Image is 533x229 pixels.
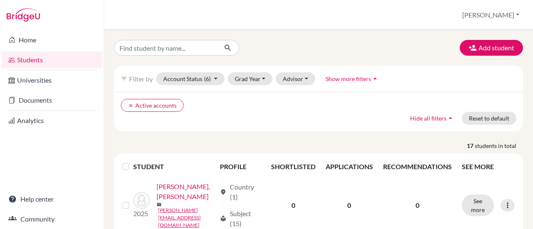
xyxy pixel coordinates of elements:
[266,157,321,177] th: SHORTLISTED
[462,112,516,125] button: Reset to default
[220,215,227,222] span: local_library
[215,157,266,177] th: PROFILE
[2,92,102,108] a: Documents
[467,141,475,150] strong: 17
[403,112,462,125] button: Hide all filtersarrow_drop_up
[2,112,102,129] a: Analytics
[133,157,214,177] th: STUDENT
[2,72,102,89] a: Universities
[157,202,162,207] span: mail
[371,74,379,83] i: arrow_drop_up
[458,7,523,23] button: [PERSON_NAME]
[133,209,150,219] p: 2025
[460,40,523,56] button: Add student
[220,209,261,229] div: Subject (15)
[114,40,217,56] input: Find student by name...
[220,182,261,202] div: Country (1)
[410,115,446,122] span: Hide all filters
[383,200,452,210] p: 0
[457,157,520,177] th: SEE MORE
[2,32,102,48] a: Home
[220,189,227,195] span: location_on
[158,207,216,229] a: [PERSON_NAME][EMAIL_ADDRESS][DOMAIN_NAME]
[121,75,127,82] i: filter_list
[475,141,523,150] span: students in total
[121,99,184,112] button: clearActive accounts
[128,103,134,108] i: clear
[156,72,224,85] button: Account Status(6)
[321,157,378,177] th: APPLICATIONS
[462,195,494,216] button: See more
[228,72,273,85] button: Grad Year
[2,191,102,207] a: Help center
[129,75,153,83] span: Filter by
[276,72,315,85] button: Advisor
[2,211,102,227] a: Community
[446,114,455,122] i: arrow_drop_up
[7,8,40,22] img: Bridge-U
[157,182,216,202] a: [PERSON_NAME], [PERSON_NAME]
[378,157,457,177] th: RECOMMENDATIONS
[326,75,371,82] span: Show more filters
[319,72,386,85] button: Show more filtersarrow_drop_up
[204,75,211,82] span: (6)
[2,52,102,68] a: Students
[133,192,150,209] img: Abera Sheja, Dore Danny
